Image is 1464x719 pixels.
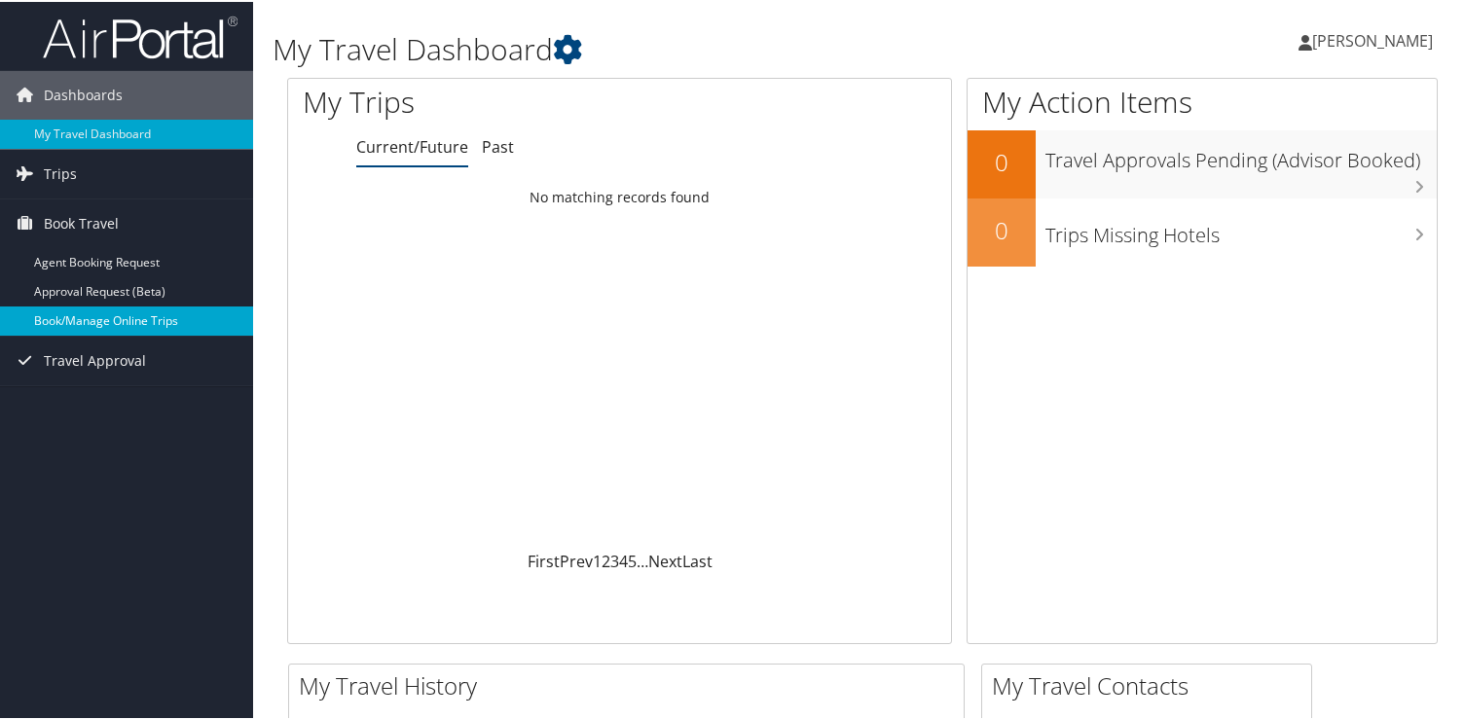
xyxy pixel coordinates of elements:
[968,128,1437,197] a: 0Travel Approvals Pending (Advisor Booked)
[1299,10,1452,68] a: [PERSON_NAME]
[682,549,713,570] a: Last
[43,13,238,58] img: airportal-logo.png
[593,549,602,570] a: 1
[602,549,610,570] a: 2
[482,134,514,156] a: Past
[356,134,468,156] a: Current/Future
[273,27,1059,68] h1: My Travel Dashboard
[968,80,1437,121] h1: My Action Items
[44,69,123,118] span: Dashboards
[560,549,593,570] a: Prev
[992,667,1311,701] h2: My Travel Contacts
[1045,135,1437,172] h3: Travel Approvals Pending (Advisor Booked)
[288,178,951,213] td: No matching records found
[299,667,964,701] h2: My Travel History
[44,198,119,246] span: Book Travel
[968,144,1036,177] h2: 0
[44,148,77,197] span: Trips
[968,212,1036,245] h2: 0
[637,549,648,570] span: …
[628,549,637,570] a: 5
[610,549,619,570] a: 3
[303,80,660,121] h1: My Trips
[619,549,628,570] a: 4
[968,197,1437,265] a: 0Trips Missing Hotels
[1312,28,1433,50] span: [PERSON_NAME]
[528,549,560,570] a: First
[44,335,146,383] span: Travel Approval
[1045,210,1437,247] h3: Trips Missing Hotels
[648,549,682,570] a: Next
